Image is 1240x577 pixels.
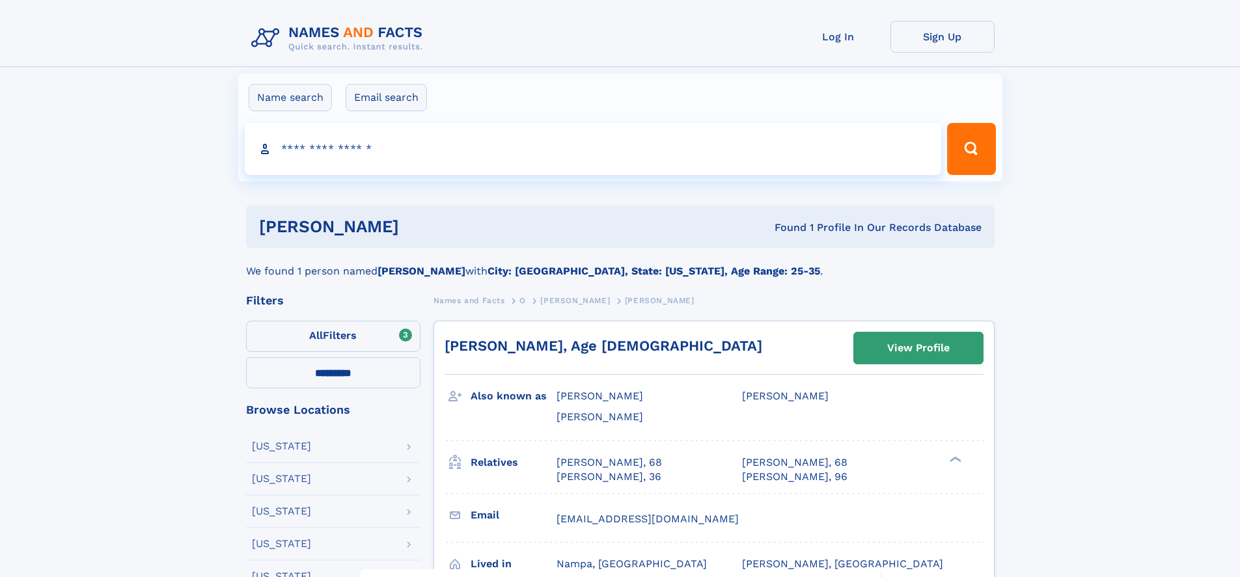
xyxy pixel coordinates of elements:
span: [PERSON_NAME] [557,410,643,423]
input: search input [245,123,942,175]
h3: Email [471,504,557,526]
a: [PERSON_NAME], 68 [557,455,662,470]
span: Nampa, [GEOGRAPHIC_DATA] [557,557,707,570]
span: O [519,296,526,305]
a: [PERSON_NAME], 68 [742,455,847,470]
div: View Profile [887,333,950,363]
div: Browse Locations [246,404,420,416]
b: [PERSON_NAME] [378,265,465,277]
a: Names and Facts [434,292,505,308]
label: Name search [249,84,332,111]
span: [PERSON_NAME], [GEOGRAPHIC_DATA] [742,557,943,570]
h3: Relatives [471,451,557,474]
label: Email search [346,84,427,111]
h3: Lived in [471,553,557,575]
div: Found 1 Profile In Our Records Database [586,221,982,235]
a: Log In [786,21,890,53]
div: ❯ [946,455,962,463]
span: [PERSON_NAME] [557,390,643,402]
div: [US_STATE] [252,474,311,484]
h3: Also known as [471,385,557,407]
div: [US_STATE] [252,506,311,517]
div: Filters [246,295,420,306]
a: [PERSON_NAME], 96 [742,470,847,484]
div: [US_STATE] [252,441,311,451]
div: We found 1 person named with . [246,248,995,279]
a: View Profile [854,332,983,364]
img: Logo Names and Facts [246,21,434,56]
a: [PERSON_NAME], 36 [557,470,661,484]
b: City: [GEOGRAPHIC_DATA], State: [US_STATE], Age Range: 25-35 [488,265,820,277]
span: [PERSON_NAME] [625,296,695,305]
a: Sign Up [890,21,995,53]
a: [PERSON_NAME], Age [DEMOGRAPHIC_DATA] [445,338,762,354]
h1: [PERSON_NAME] [259,219,587,235]
span: [PERSON_NAME] [742,390,829,402]
a: O [519,292,526,308]
span: All [309,329,323,342]
button: Search Button [947,123,995,175]
span: [PERSON_NAME] [540,296,610,305]
label: Filters [246,321,420,352]
div: [US_STATE] [252,539,311,549]
span: [EMAIL_ADDRESS][DOMAIN_NAME] [557,513,739,525]
a: [PERSON_NAME] [540,292,610,308]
